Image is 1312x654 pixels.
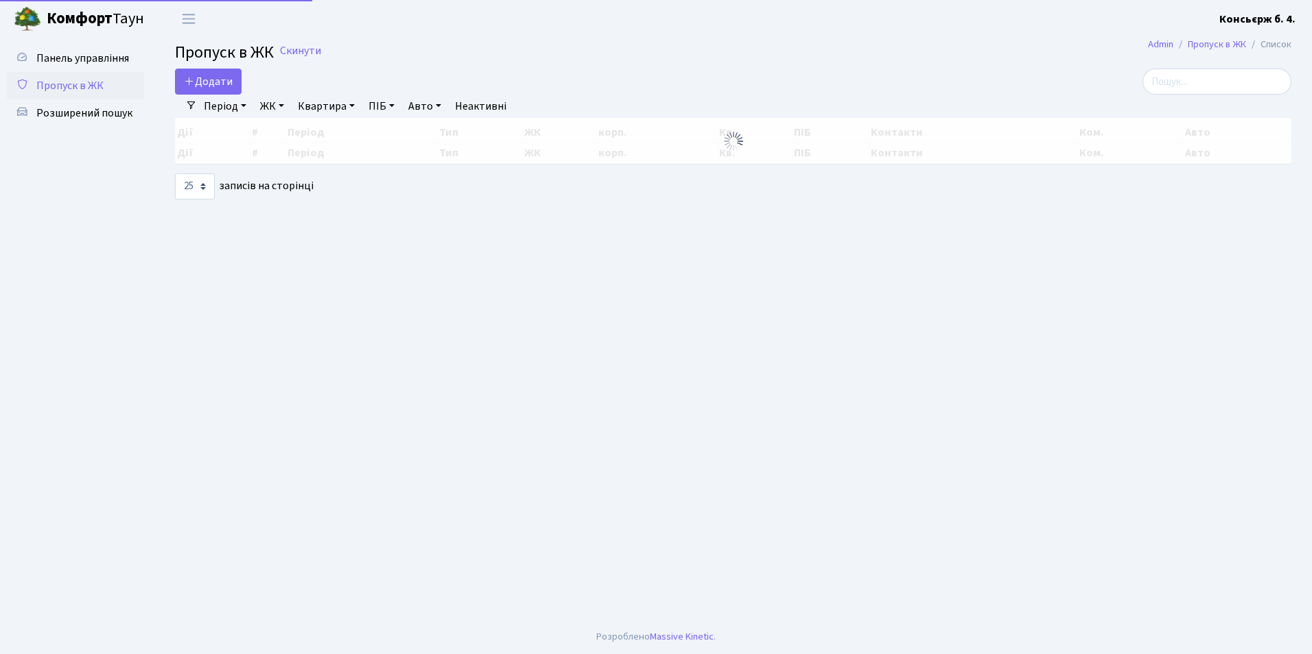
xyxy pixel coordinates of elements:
[449,95,512,118] a: Неактивні
[1219,11,1296,27] a: Консьєрж б. 4.
[172,8,206,30] button: Переключити навігацію
[175,173,314,199] label: записів на сторінці
[7,45,144,72] a: Панель управління
[198,95,252,118] a: Період
[1246,37,1291,52] li: Список
[363,95,400,118] a: ПІБ
[36,106,132,121] span: Розширений пошук
[1188,37,1246,51] a: Пропуск в ЖК
[723,130,745,152] img: Обробка...
[47,8,113,29] b: Комфорт
[36,51,129,66] span: Панель управління
[292,95,360,118] a: Квартира
[7,72,144,99] a: Пропуск в ЖК
[1143,69,1291,95] input: Пошук...
[175,173,215,199] select: записів на сторінці
[403,95,447,118] a: Авто
[36,78,104,93] span: Пропуск в ЖК
[1148,37,1173,51] a: Admin
[7,99,144,127] a: Розширений пошук
[47,8,144,31] span: Таун
[14,5,41,33] img: logo.png
[280,45,321,58] a: Скинути
[175,69,242,95] a: Додати
[596,629,716,644] div: Розроблено .
[175,40,274,64] span: Пропуск в ЖК
[650,629,714,644] a: Massive Kinetic
[1219,12,1296,27] b: Консьєрж б. 4.
[184,74,233,89] span: Додати
[1127,30,1312,59] nav: breadcrumb
[255,95,290,118] a: ЖК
